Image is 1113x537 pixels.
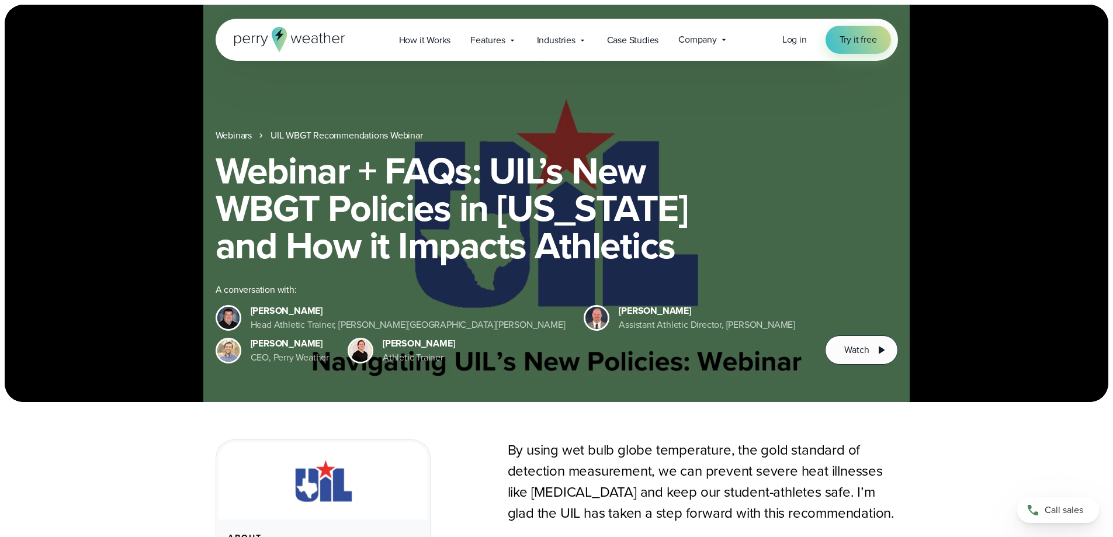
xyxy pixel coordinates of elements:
[217,307,240,329] img: Mike Hopper Headshot
[251,337,329,351] div: [PERSON_NAME]
[251,318,566,332] div: Head Athletic Trainer, [PERSON_NAME][GEOGRAPHIC_DATA][PERSON_NAME]
[619,304,795,318] div: [PERSON_NAME]
[782,33,807,46] span: Log in
[840,33,877,47] span: Try it free
[585,307,608,329] img: Josh Woodall Bryan ISD
[1045,503,1083,517] span: Call sales
[597,28,669,52] a: Case Studies
[251,351,329,365] div: CEO, Perry Weather
[399,33,451,47] span: How it Works
[216,129,898,143] nav: Breadcrumb
[607,33,659,47] span: Case Studies
[678,33,717,47] span: Company
[537,33,575,47] span: Industries
[1017,497,1099,523] a: Call sales
[271,129,423,143] a: UIL WBGT Recommendations Webinar
[826,26,891,54] a: Try it free
[825,335,897,365] button: Watch
[217,339,240,362] img: Colin Perry, CEO of Perry Weather
[284,456,362,505] img: UIL.svg
[216,283,807,297] div: A conversation with:
[251,304,566,318] div: [PERSON_NAME]
[216,152,898,264] h1: Webinar + FAQs: UIL’s New WBGT Policies in [US_STATE] and How it Impacts Athletics
[216,129,252,143] a: Webinars
[782,33,807,47] a: Log in
[389,28,461,52] a: How it Works
[844,343,869,357] span: Watch
[383,337,455,351] div: [PERSON_NAME]
[619,318,795,332] div: Assistant Athletic Director, [PERSON_NAME]
[383,351,455,365] div: Athletic Trainer
[508,439,898,524] p: By using wet bulb globe temperature, the gold standard of detection measurement, we can prevent s...
[470,33,505,47] span: Features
